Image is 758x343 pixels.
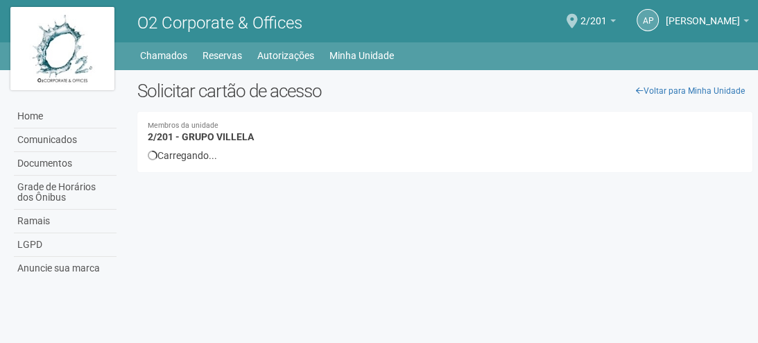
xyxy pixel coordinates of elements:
[140,46,187,65] a: Chamados
[14,128,117,152] a: Comunicados
[14,233,117,257] a: LGPD
[666,17,749,28] a: [PERSON_NAME]
[14,210,117,233] a: Ramais
[580,17,616,28] a: 2/201
[148,122,742,130] small: Membros da unidade
[14,257,117,280] a: Anuncie sua marca
[14,176,117,210] a: Grade de Horários dos Ônibus
[148,149,742,162] div: Carregando...
[14,152,117,176] a: Documentos
[10,7,114,90] img: logo.jpg
[203,46,242,65] a: Reservas
[137,13,302,33] span: O2 Corporate & Offices
[137,81,752,101] h2: Solicitar cartão de acesso
[666,2,740,26] span: agatha pedro de souza
[148,122,742,142] h4: 2/201 - GRUPO VILLELA
[628,81,752,101] a: Voltar para Minha Unidade
[329,46,394,65] a: Minha Unidade
[637,9,659,31] a: ap
[580,2,607,26] span: 2/201
[257,46,314,65] a: Autorizações
[14,105,117,128] a: Home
